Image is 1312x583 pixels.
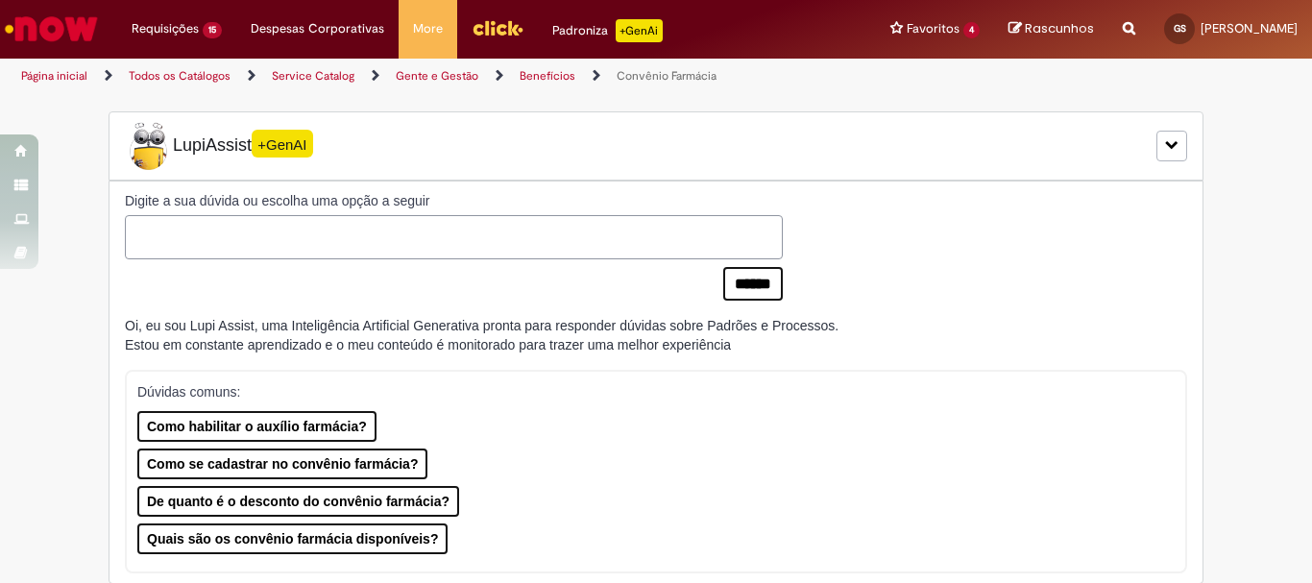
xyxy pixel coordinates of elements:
a: Todos os Catálogos [129,68,231,84]
button: Como habilitar o auxílio farmácia? [137,411,377,442]
span: More [413,19,443,38]
span: GS [1174,22,1186,35]
span: 4 [963,22,980,38]
div: LupiLupiAssist+GenAI [109,111,1203,181]
button: Quais são os convênio farmácia disponíveis? [137,523,448,554]
div: Oi, eu sou Lupi Assist, uma Inteligência Artificial Generativa pronta para responder dúvidas sobr... [125,316,838,354]
a: Gente e Gestão [396,68,478,84]
span: Requisições [132,19,199,38]
a: Convênio Farmácia [617,68,717,84]
span: +GenAI [252,130,313,158]
span: [PERSON_NAME] [1201,20,1298,36]
span: Favoritos [907,19,960,38]
a: Service Catalog [272,68,354,84]
span: Rascunhos [1025,19,1094,37]
a: Página inicial [21,68,87,84]
p: +GenAi [616,19,663,42]
img: Lupi [125,122,173,170]
span: 15 [203,22,222,38]
p: Dúvidas comuns: [137,382,1159,401]
button: De quanto é o desconto do convênio farmácia? [137,486,459,517]
img: click_logo_yellow_360x200.png [472,13,523,42]
span: LupiAssist [125,122,313,170]
ul: Trilhas de página [14,59,861,94]
label: Digite a sua dúvida ou escolha uma opção a seguir [125,191,783,210]
a: Rascunhos [1008,20,1094,38]
span: Despesas Corporativas [251,19,384,38]
div: Padroniza [552,19,663,42]
a: Benefícios [520,68,575,84]
img: ServiceNow [2,10,101,48]
button: Como se cadastrar no convênio farmácia? [137,449,427,479]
